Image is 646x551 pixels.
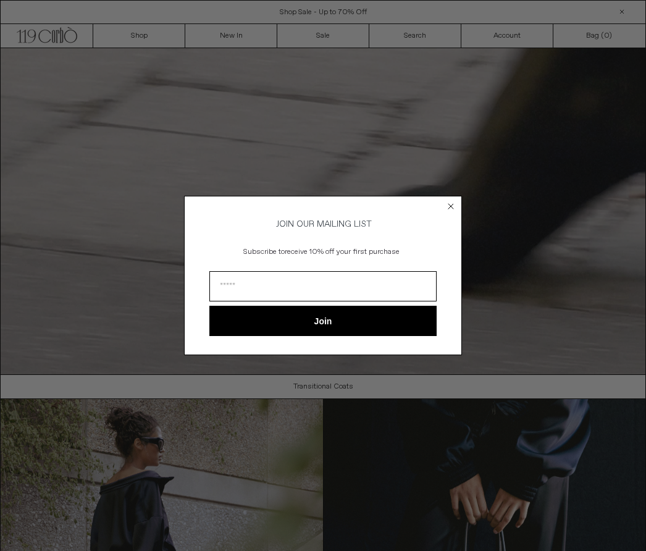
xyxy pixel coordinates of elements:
[445,200,457,212] button: Close dialog
[285,247,400,257] span: receive 10% off your first purchase
[243,247,285,257] span: Subscribe to
[209,271,437,301] input: Email
[274,219,372,230] span: JOIN OUR MAILING LIST
[209,306,437,336] button: Join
